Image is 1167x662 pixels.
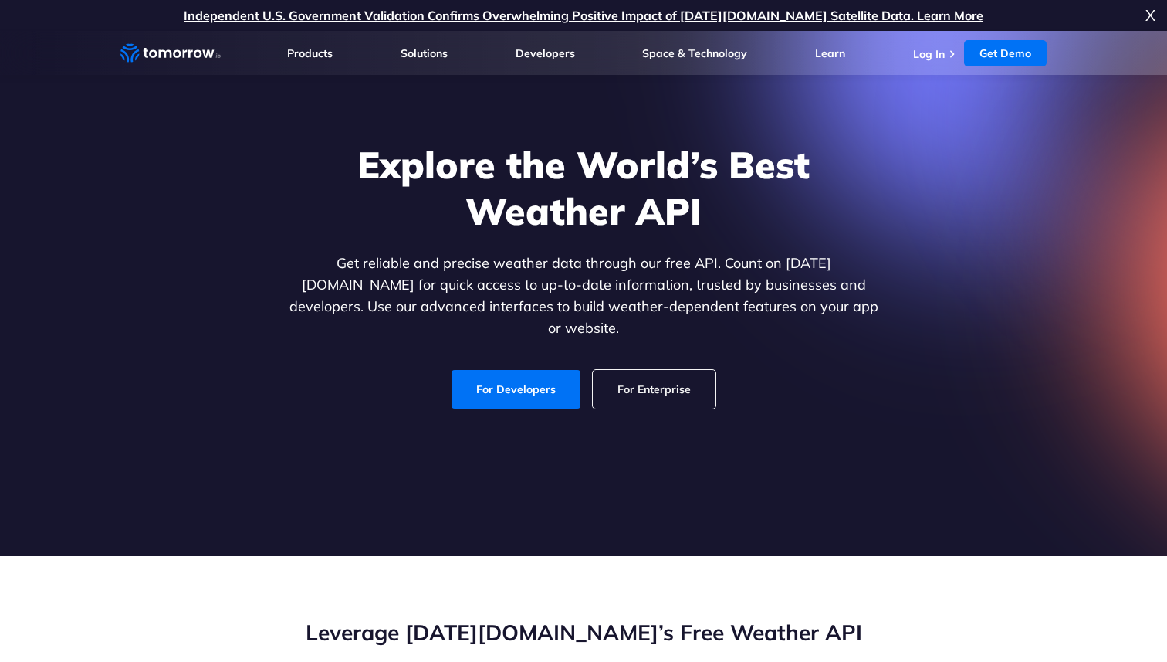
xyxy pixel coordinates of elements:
[913,47,945,61] a: Log In
[120,618,1047,647] h2: Leverage [DATE][DOMAIN_NAME]’s Free Weather API
[287,46,333,60] a: Products
[964,40,1047,66] a: Get Demo
[184,8,983,23] a: Independent U.S. Government Validation Confirms Overwhelming Positive Impact of [DATE][DOMAIN_NAM...
[593,370,715,409] a: For Enterprise
[286,141,881,234] h1: Explore the World’s Best Weather API
[401,46,448,60] a: Solutions
[452,370,580,409] a: For Developers
[815,46,845,60] a: Learn
[286,253,881,339] p: Get reliable and precise weather data through our free API. Count on [DATE][DOMAIN_NAME] for quic...
[120,42,221,65] a: Home link
[642,46,747,60] a: Space & Technology
[516,46,575,60] a: Developers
